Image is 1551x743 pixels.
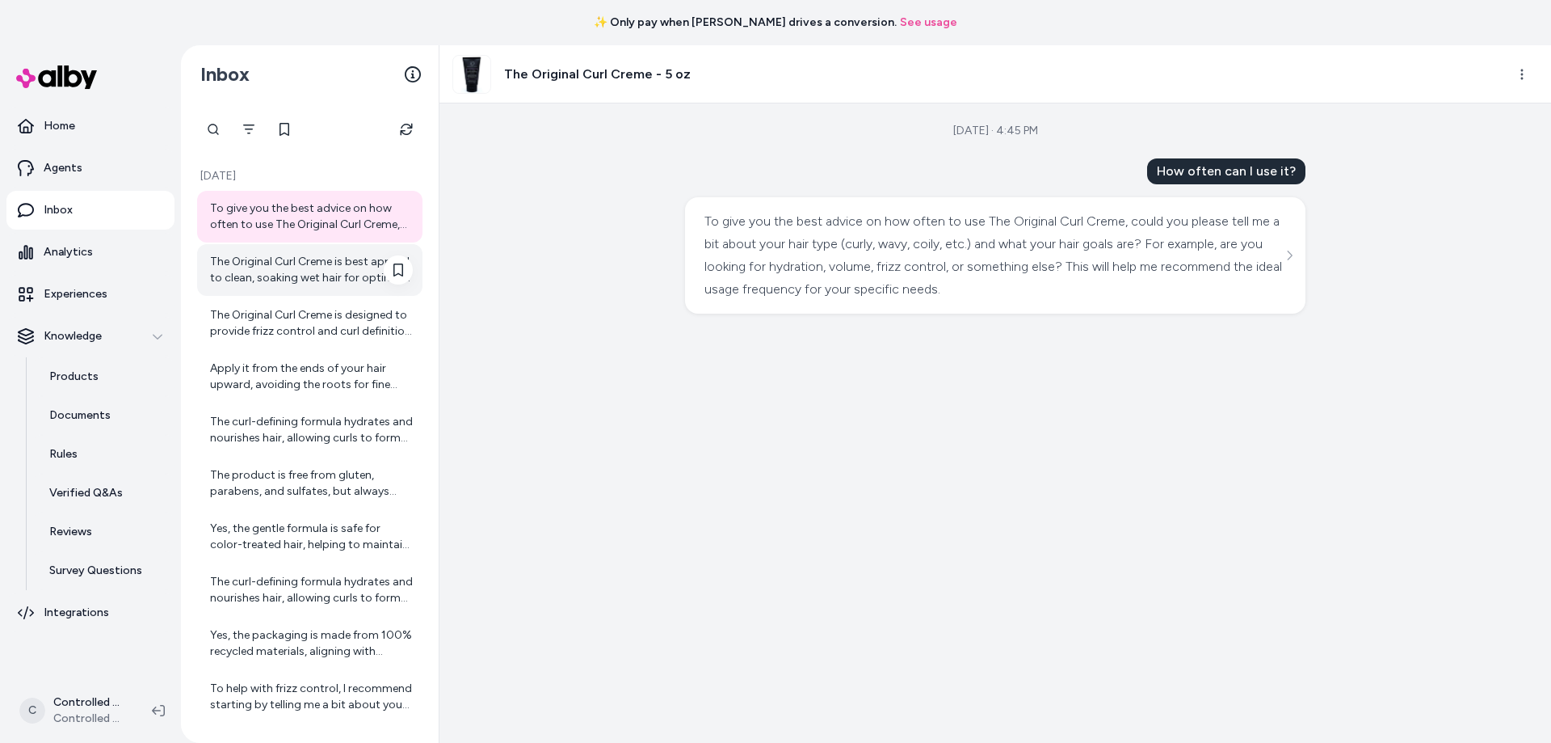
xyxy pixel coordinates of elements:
[19,698,45,724] span: C
[33,357,174,396] a: Products
[53,694,126,711] p: Controlled Chaos Shopify
[210,254,413,286] div: The Original Curl Creme is best applied to clean, soaking wet hair for optimal results. Applying ...
[1280,246,1299,265] button: See more
[453,56,490,93] img: 5OzCurl_6a9bfac3-aabe-427f-8642-a1399a297fc0.webp
[33,513,174,551] a: Reviews
[197,618,422,669] a: Yes, the packaging is made from 100% recycled materials, aligning with sustainable practices.
[210,414,413,446] div: The curl-defining formula hydrates and nourishes hair, allowing curls to form naturally while pro...
[197,168,422,184] p: [DATE]
[210,681,413,713] div: To help with frizz control, I recommend starting by telling me a bit about your hair type (curly,...
[390,113,422,146] button: Refresh
[200,62,250,87] h2: Inbox
[504,65,691,84] h3: The Original Curl Creme - 5 oz
[49,446,78,462] p: Rules
[197,244,422,296] a: The Original Curl Creme is best applied to clean, soaking wet hair for optimal results. Applying ...
[53,711,126,727] span: Controlled Chaos
[10,685,139,737] button: CControlled Chaos ShopifyControlled Chaos
[953,123,1038,139] div: [DATE] · 4:45 PM
[210,467,413,500] div: The product is free from gluten, parabens, and sulfates, but always check individual ingredients ...
[44,118,75,134] p: Home
[197,671,422,723] a: To help with frizz control, I recommend starting by telling me a bit about your hair type (curly,...
[44,328,102,344] p: Knowledge
[233,113,265,146] button: Filter
[44,202,73,218] p: Inbox
[210,201,413,233] div: To give you the best advice on how often to use The Original Curl Creme, could you please tell me...
[49,563,142,579] p: Survey Questions
[44,244,93,260] p: Analytics
[594,15,897,31] span: ✨ Only pay when [PERSON_NAME] drives a conversion.
[197,404,422,456] a: The curl-defining formula hydrates and nourishes hair, allowing curls to form naturally while pro...
[49,524,92,540] p: Reviews
[44,160,82,176] p: Agents
[210,627,413,660] div: Yes, the packaging is made from 100% recycled materials, aligning with sustainable practices.
[33,396,174,435] a: Documents
[210,521,413,553] div: Yes, the gentle formula is safe for color-treated hair, helping to maintain moisture and vibrancy.
[33,435,174,474] a: Rules
[44,286,107,302] p: Experiences
[197,191,422,243] a: To give you the best advice on how often to use The Original Curl Creme, could you please tell me...
[197,351,422,403] a: Apply it from the ends of your hair upward, avoiding the roots for fine hair.
[704,210,1282,301] div: To give you the best advice on how often to use The Original Curl Creme, could you please tell me...
[1147,158,1305,184] div: How often can I use it?
[16,65,97,89] img: alby Logo
[210,361,413,393] div: Apply it from the ends of your hair upward, avoiding the roots for fine hair.
[197,458,422,509] a: The product is free from gluten, parabens, and sulfates, but always check individual ingredients ...
[6,317,174,356] button: Knowledge
[6,107,174,146] a: Home
[197,511,422,563] a: Yes, the gentle formula is safe for color-treated hair, helping to maintain moisture and vibrancy.
[210,574,413,606] div: The curl-defining formula hydrates and nourishes hair, allowing curls to form naturally while pro...
[197,298,422,349] a: The Original Curl Creme is designed to provide frizz control and curl definition with a natural f...
[197,564,422,616] a: The curl-defining formula hydrates and nourishes hair, allowing curls to form naturally while pro...
[33,474,174,513] a: Verified Q&As
[6,275,174,314] a: Experiences
[900,15,957,31] a: See usage
[49,407,111,424] p: Documents
[49,485,123,501] p: Verified Q&As
[6,593,174,632] a: Integrations
[6,191,174,230] a: Inbox
[210,307,413,340] div: The Original Curl Creme is designed to provide frizz control and curl definition with a natural f...
[6,233,174,272] a: Analytics
[44,605,109,621] p: Integrations
[33,551,174,590] a: Survey Questions
[49,369,99,385] p: Products
[6,149,174,188] a: Agents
